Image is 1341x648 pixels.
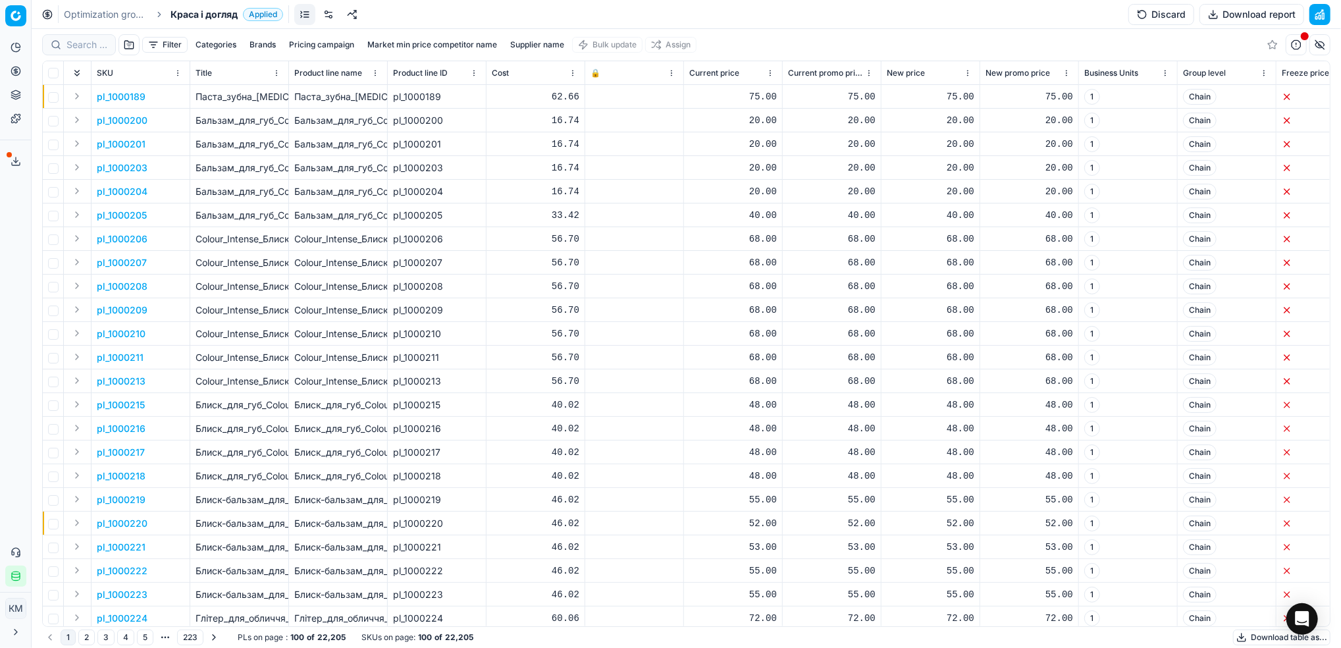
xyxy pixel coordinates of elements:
[393,375,481,388] div: pl_1000213
[393,327,481,340] div: pl_1000210
[492,185,579,198] div: 16.74
[492,446,579,459] div: 40.02
[171,8,283,21] span: Краса і доглядApplied
[69,278,85,294] button: Expand
[66,38,107,51] input: Search by SKU or title
[887,375,974,388] div: 68.00
[362,37,502,53] button: Market min price competitor name
[294,209,382,222] div: Бальзам_для_губ_Colour_Intense_SOS_complex_5_г
[69,468,85,483] button: Expand
[393,351,481,364] div: pl_1000211
[294,304,382,317] div: Colour_Intense_Блиск_для_губ__Jelly_Gloss__глянець_відтінок_04_(шимер_рум'янець)_6_мл
[1084,89,1100,105] span: 1
[1084,207,1100,223] span: 1
[788,256,876,269] div: 68.00
[788,114,876,127] div: 20.00
[97,114,147,127] p: pl_1000200
[69,302,85,317] button: Expand
[97,209,147,222] p: pl_1000205
[294,422,382,435] div: Блиск_для_губ_Colour_Intense_Pop_Neon_[MEDICAL_DATA]_10_мл_(03_банан)
[492,304,579,317] div: 56.70
[294,90,382,103] div: Паста_зубна_[MEDICAL_DATA]_Triple_protection_Fresh&Minty_100_мл
[1183,231,1217,247] span: Chain
[97,588,147,601] button: pl_1000223
[492,493,579,506] div: 46.02
[97,232,147,246] button: pl_1000206
[445,632,473,643] strong: 22,205
[492,114,579,127] div: 16.74
[97,138,145,151] p: pl_1000201
[492,517,579,530] div: 46.02
[986,256,1073,269] div: 68.00
[689,161,777,175] div: 20.00
[393,256,481,269] div: pl_1000207
[1084,302,1100,318] span: 1
[887,161,974,175] div: 20.00
[64,8,283,21] nav: breadcrumb
[1084,68,1138,78] span: Business Units
[393,90,481,103] div: pl_1000189
[788,327,876,340] div: 68.00
[97,422,145,435] p: pl_1000216
[887,304,974,317] div: 68.00
[69,159,85,175] button: Expand
[788,446,876,459] div: 48.00
[393,68,448,78] span: Product line ID
[69,491,85,507] button: Expand
[294,114,382,127] div: Бальзам_для_губ_Colour_Intense_Balamce_5_г_(05_манго)
[492,375,579,388] div: 56.70
[5,598,26,619] button: КM
[689,280,777,293] div: 68.00
[1183,421,1217,437] span: Chain
[1199,4,1304,25] button: Download report
[1183,68,1226,78] span: Group level
[97,493,145,506] p: pl_1000219
[393,280,481,293] div: pl_1000208
[294,470,382,483] div: Блиск_для_губ_Colour_Intense_Pop_Neon_[MEDICAL_DATA]_10_мл_(01_яблуко)
[97,304,147,317] button: pl_1000209
[69,420,85,436] button: Expand
[1183,397,1217,413] span: Chain
[196,470,283,483] p: Блиск_для_губ_Colour_Intense_Pop_Neon_[MEDICAL_DATA]_10_мл_(01_яблуко)
[986,114,1073,127] div: 20.00
[97,541,145,554] p: pl_1000221
[1084,516,1100,531] span: 1
[69,539,85,554] button: Expand
[294,517,382,530] div: Блиск-бальзам_для_губ_Colour_Intense_[MEDICAL_DATA]_Juicy_Pop_10_мл_(candy_fantasy_12)
[69,183,85,199] button: Expand
[69,396,85,412] button: Expand
[69,610,85,626] button: Expand
[1282,68,1329,78] span: Freeze price
[393,398,481,412] div: pl_1000215
[97,564,147,578] p: pl_1000222
[788,161,876,175] div: 20.00
[1183,279,1217,294] span: Chain
[1084,113,1100,128] span: 1
[1183,89,1217,105] span: Chain
[887,185,974,198] div: 20.00
[69,65,85,81] button: Expand all
[97,327,145,340] button: pl_1000210
[887,114,974,127] div: 20.00
[986,493,1073,506] div: 55.00
[788,209,876,222] div: 40.00
[97,398,145,412] p: pl_1000215
[689,422,777,435] div: 48.00
[61,630,76,645] button: 1
[505,37,569,53] button: Supplier name
[689,327,777,340] div: 68.00
[294,161,382,175] div: Бальзам_для_губ_Colour_Intense_Balamce_5_г_(02_ківі)
[196,161,283,175] p: Бальзам_для_губ_Colour_Intense_Balamce_5_г_(02_ківі)
[1183,492,1217,508] span: Chain
[317,632,346,643] strong: 22,205
[97,612,147,625] p: pl_1000224
[492,161,579,175] div: 16.74
[294,280,382,293] div: Colour_Intense_Блиск_для_губ__Jelly_Gloss_глянець_відтінок_06_(шимер_рожевий)_6_мл
[97,351,144,364] button: pl_1000211
[294,185,382,198] div: Бальзам_для_губ_Colour_Intense_Balamce_5_г_(01_ваніль)
[1183,350,1217,365] span: Chain
[97,256,147,269] p: pl_1000207
[986,90,1073,103] div: 75.00
[142,37,188,53] button: Filter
